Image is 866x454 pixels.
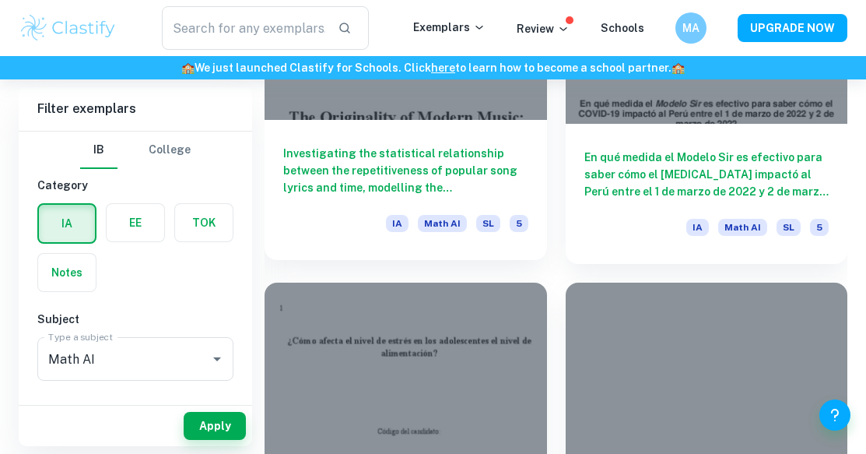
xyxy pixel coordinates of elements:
button: MA [675,12,706,44]
div: Filter type choice [80,132,191,169]
h6: En qué medida el Modelo Sir es efectivo para saber cómo el [MEDICAL_DATA] impactó al Perú entre e... [584,149,829,200]
button: TOK [175,204,233,241]
h6: Filter exemplars [19,87,252,131]
span: IA [686,219,709,236]
p: Review [517,20,570,37]
h6: MA [682,19,700,37]
span: Math AI [418,215,467,232]
h6: Subject [37,311,233,328]
h6: Investigating the statistical relationship between the repetitiveness of popular song lyrics and ... [283,145,528,196]
button: IA [39,205,95,242]
button: Apply [184,412,246,440]
button: IB [80,132,117,169]
button: UPGRADE NOW [738,14,847,42]
span: SL [476,215,500,232]
img: Clastify logo [19,12,117,44]
p: Exemplars [413,19,486,36]
button: Notes [38,254,96,291]
input: Search for any exemplars... [162,6,325,50]
h6: We just launched Clastify for Schools. Click to learn how to become a school partner. [3,59,863,76]
label: Type a subject [48,330,113,343]
a: here [431,62,455,74]
span: 🏫 [671,62,685,74]
span: 🏫 [181,62,195,74]
button: Open [206,348,228,370]
h6: Category [37,177,233,194]
button: EE [107,204,164,241]
button: College [149,132,191,169]
span: SL [777,219,801,236]
button: Help and Feedback [819,399,850,431]
span: Math AI [718,219,767,236]
a: Schools [601,22,644,34]
span: 5 [810,219,829,236]
span: IA [386,215,408,232]
span: 5 [510,215,528,232]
